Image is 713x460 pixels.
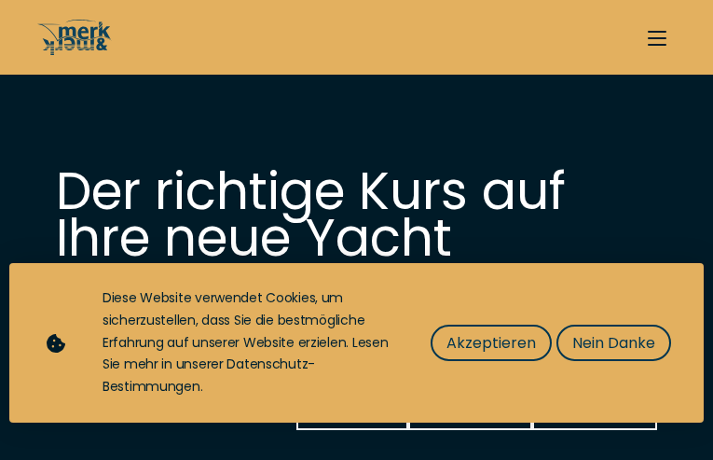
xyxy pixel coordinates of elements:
h1: Der richtige Kurs auf Ihre neue Yacht [56,168,657,261]
div: Diese Website verwendet Cookies, um sicherzustellen, dass Sie die bestmögliche Erfahrung auf unse... [103,287,393,398]
span: Nein Danke [572,331,655,355]
button: Nein Danke [556,325,671,361]
button: Akzeptieren [431,325,552,361]
span: Akzeptieren [446,331,536,355]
